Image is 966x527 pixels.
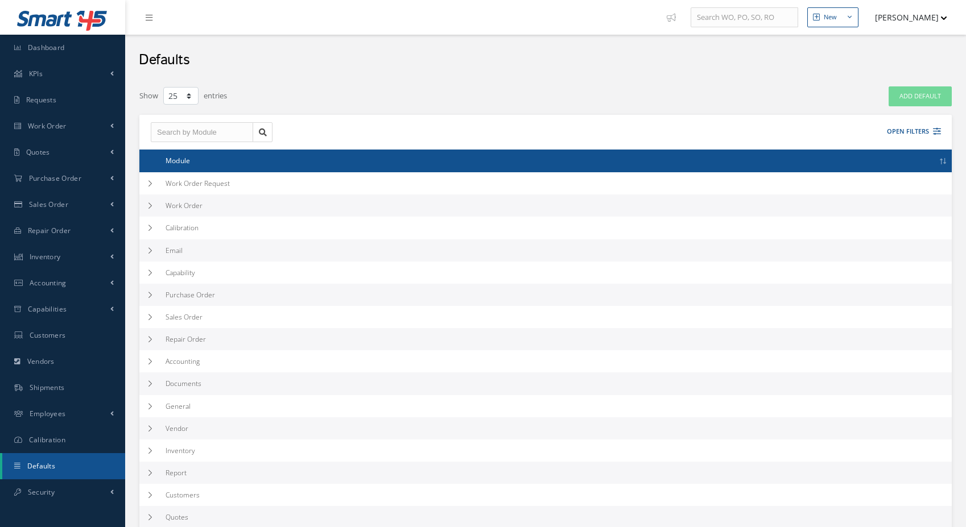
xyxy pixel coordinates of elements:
h2: Defaults [139,52,189,69]
span: purchase order [166,290,215,300]
span: sales order [166,312,203,322]
input: Search WO, PO, SO, RO [691,7,798,28]
span: calibration [166,223,199,233]
label: Show [139,86,158,102]
span: Repair Order [28,226,71,235]
span: Sales Order [29,200,68,209]
span: vendor [166,424,188,433]
span: inventory [166,446,195,455]
button: Open Filters [877,122,941,141]
span: work order [166,201,203,210]
span: customers [166,490,200,500]
button: [PERSON_NAME] [864,6,947,28]
span: Purchase Order [29,173,81,183]
span: accounting [166,356,200,366]
span: Security [28,487,55,497]
label: entries [204,86,227,102]
input: Search by Module [151,122,253,143]
span: report [166,468,187,478]
div: New [824,13,837,22]
button: New [807,7,858,27]
span: Inventory [30,252,61,262]
span: work order request [166,179,230,188]
span: Calibration [29,435,65,445]
span: KPIs [29,69,43,78]
span: Defaults [27,461,55,471]
span: Quotes [26,147,50,157]
span: repair order [166,334,206,344]
span: documents [166,379,201,388]
span: Accounting [30,278,67,288]
span: general [166,401,191,411]
span: email [166,246,183,255]
span: Customers [30,330,66,340]
a: Defaults [2,453,125,479]
span: Capabilities [28,304,67,314]
span: quotes [166,512,188,522]
span: Work Order [28,121,67,131]
span: Dashboard [28,43,65,52]
span: Module [166,155,190,165]
span: Shipments [30,383,65,392]
span: Requests [26,95,56,105]
span: Employees [30,409,66,418]
span: Vendors [27,356,55,366]
a: ADD DEFAULT [889,86,952,106]
span: capability [166,268,195,277]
